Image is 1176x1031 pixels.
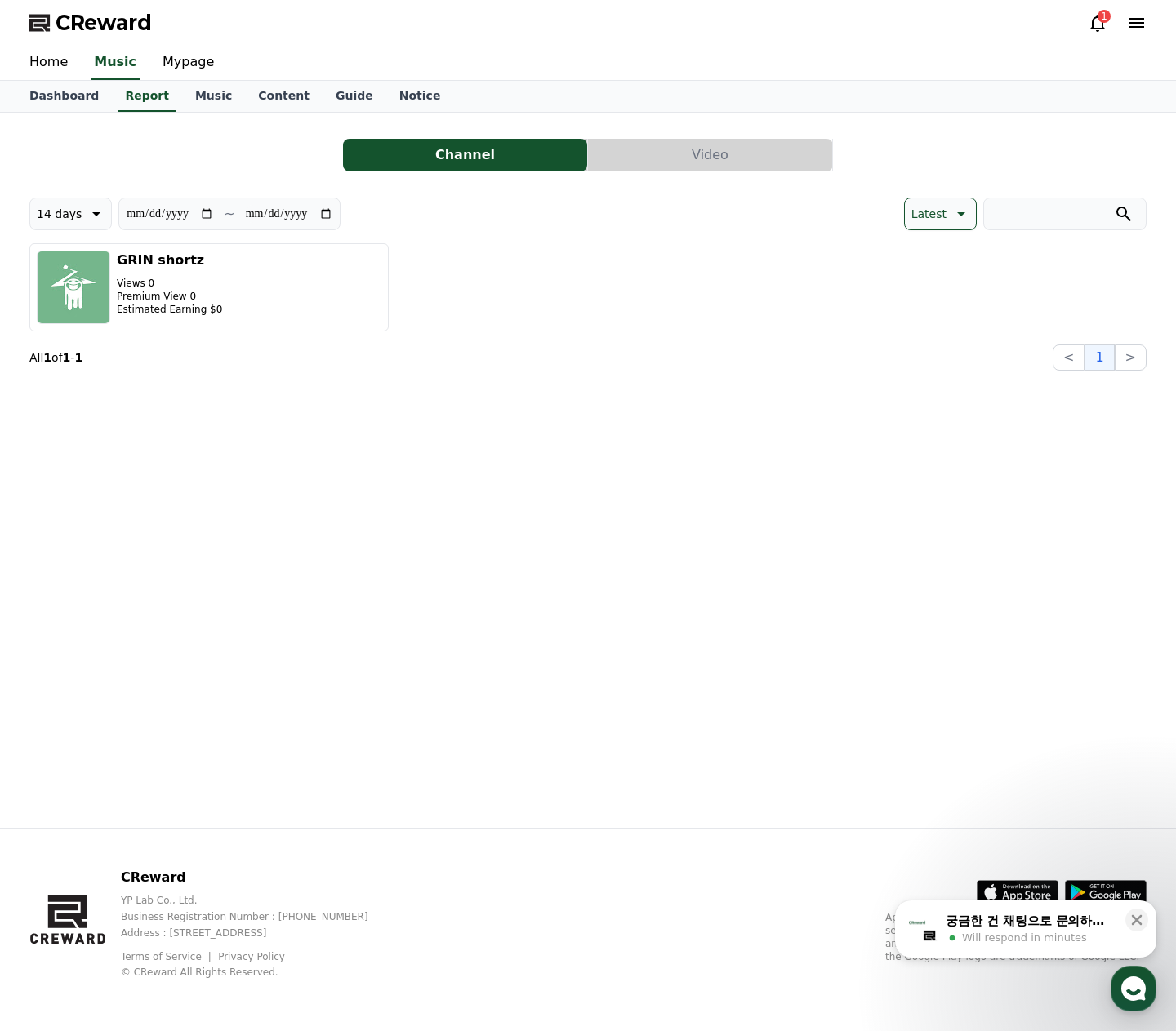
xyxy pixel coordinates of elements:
[121,868,394,887] p: CReward
[904,198,977,230] button: Latest
[29,10,152,36] a: CReward
[182,81,245,112] a: Music
[1088,13,1107,33] a: 1
[16,81,112,112] a: Dashboard
[91,46,140,80] a: Music
[1098,10,1111,23] div: 1
[911,202,947,225] p: Latest
[224,204,234,224] p: ~
[218,951,285,962] a: Privacy Policy
[386,81,454,112] a: Notice
[29,349,82,366] p: All of -
[74,351,82,364] strong: 1
[323,81,386,112] a: Guide
[1085,344,1114,371] button: 1
[121,966,394,979] p: © CReward All Rights Reserved.
[16,46,81,80] a: Home
[245,81,323,112] a: Content
[29,243,389,331] button: GRIN shortz Views 0 Premium View 0 Estimated Earning $0
[121,894,394,907] p: YP Lab Co., Ltd.
[588,139,832,171] button: Video
[117,290,222,303] p: Premium View 0
[1115,344,1147,371] button: >
[885,911,1147,963] p: App Store, iCloud, iCloud Drive, and iTunes Store are service marks of Apple Inc., registered in ...
[117,251,222,270] h3: GRIN shortz
[37,202,82,225] p: 14 days
[343,139,588,171] a: Channel
[121,910,394,923] p: Business Registration Number : [PHONE_NUMBER]
[343,139,587,171] button: Channel
[588,139,833,171] a: Video
[149,46,227,80] a: Mypage
[121,927,394,940] p: Address : [STREET_ADDRESS]
[56,10,152,36] span: CReward
[43,351,51,364] strong: 1
[117,303,222,316] p: Estimated Earning $0
[117,277,222,290] p: Views 0
[121,951,214,962] a: Terms of Service
[37,251,110,324] img: GRIN shortz
[118,81,176,112] a: Report
[63,351,71,364] strong: 1
[1053,344,1085,371] button: <
[29,198,112,230] button: 14 days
